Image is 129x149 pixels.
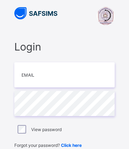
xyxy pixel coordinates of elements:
[14,143,82,148] span: Forgot your password?
[14,7,57,19] img: SAFSIMS Logo
[61,143,82,148] a: Click here
[14,40,115,53] span: Login
[31,127,62,132] label: View password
